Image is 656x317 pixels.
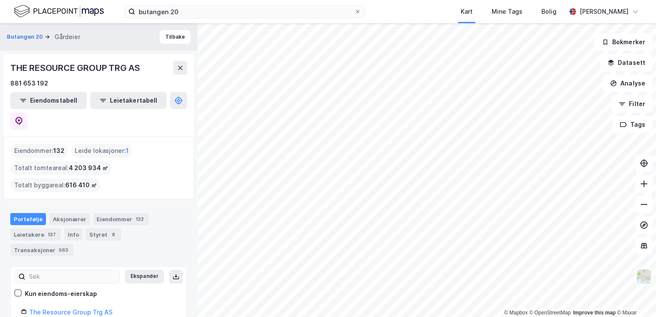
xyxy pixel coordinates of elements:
div: Portefølje [10,213,46,225]
a: Mapbox [504,310,528,316]
div: Leide lokasjoner : [71,144,132,158]
div: Kart [461,6,473,17]
div: Transaksjoner [10,244,73,256]
button: Analyse [603,75,653,92]
div: 563 [57,246,70,254]
img: Z [636,268,652,285]
div: Eiendommer [93,213,149,225]
div: Totalt byggareal : [11,178,100,192]
span: 132 [53,146,64,156]
div: THE RESOURCE GROUP TRG AS [10,61,142,75]
input: Søk på adresse, matrikkel, gårdeiere, leietakere eller personer [135,5,354,18]
div: Info [64,229,82,241]
div: Leietakere [10,229,61,241]
div: Bolig [541,6,556,17]
button: Bokmerker [595,34,653,51]
button: Eiendomstabell [10,92,87,109]
div: Totalt tomteareal : [11,161,112,175]
button: Tilbake [160,30,191,44]
span: 616 410 ㎡ [65,180,97,190]
a: The Resource Group Trg AS [29,308,112,316]
span: 1 [126,146,129,156]
div: [PERSON_NAME] [580,6,629,17]
div: 132 [134,215,146,223]
div: 8 [109,230,118,239]
span: 4 203 934 ㎡ [69,163,108,173]
button: Datasett [600,54,653,71]
iframe: Chat Widget [613,276,656,317]
img: logo.f888ab2527a4732fd821a326f86c7f29.svg [14,4,104,19]
a: OpenStreetMap [529,310,571,316]
div: Aksjonærer [49,213,90,225]
a: Improve this map [573,310,616,316]
div: Mine Tags [492,6,522,17]
div: Eiendommer : [11,144,68,158]
div: Kontrollprogram for chat [613,276,656,317]
div: Kun eiendoms-eierskap [25,289,97,299]
button: Leietakertabell [90,92,167,109]
button: Tags [613,116,653,133]
button: Filter [611,95,653,113]
button: Ekspander [125,270,164,283]
input: Søk [25,270,119,283]
div: Gårdeier [55,32,80,42]
div: 137 [46,230,58,239]
div: 881 653 192 [10,78,48,88]
div: Styret [86,229,121,241]
button: Butangen 20 [7,33,45,41]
